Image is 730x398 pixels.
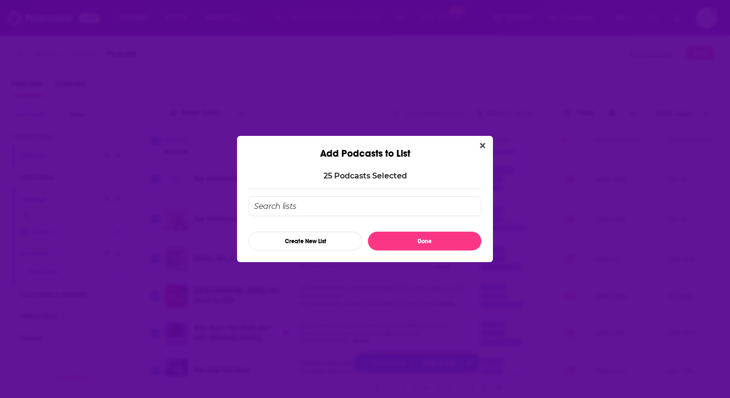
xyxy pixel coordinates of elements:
button: Done [368,232,481,251]
div: Add Podcast To List [249,196,481,251]
div: Add Podcasts to List [237,136,493,160]
p: 25 Podcast s Selected [323,171,407,180]
input: Search lists [249,196,481,216]
button: Create New List [249,232,362,251]
button: Close [476,140,489,152]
